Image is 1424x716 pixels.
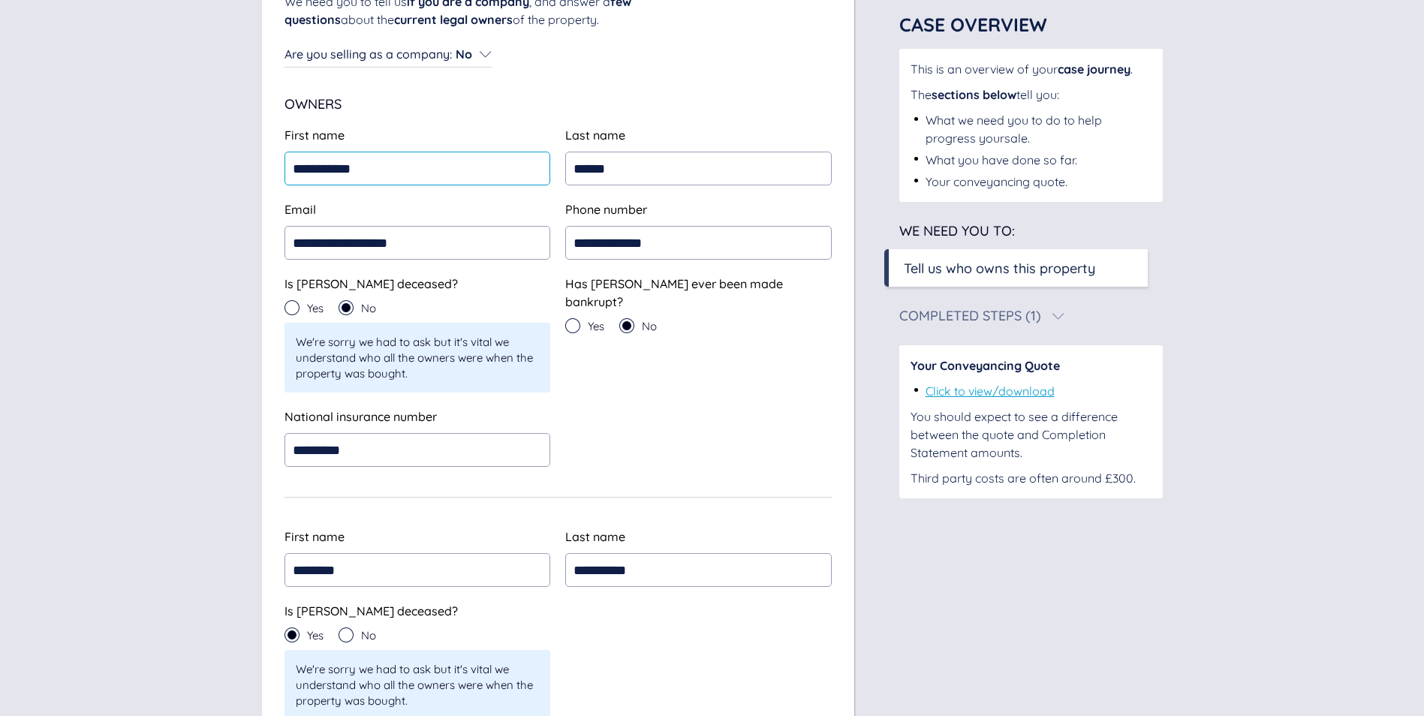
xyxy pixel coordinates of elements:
span: Last name [565,128,625,143]
span: current legal owners [394,12,513,27]
span: Your Conveyancing Quote [911,358,1060,373]
div: Your conveyancing quote. [926,173,1067,191]
span: Email [284,202,316,217]
span: Owners [284,95,342,113]
div: You should expect to see a difference between the quote and Completion Statement amounts. [911,408,1152,462]
span: We're sorry we had to ask but it's vital we understand who all the owners were when the property ... [296,661,540,708]
span: First name [284,529,345,544]
span: sections below [932,87,1016,102]
span: Has [PERSON_NAME] ever been made bankrupt? [565,276,783,309]
span: Is [PERSON_NAME] deceased? [284,276,458,291]
span: Yes [588,320,604,332]
div: The tell you: [911,86,1152,104]
span: Phone number [565,202,647,217]
span: Yes [307,630,324,641]
span: No [361,630,376,641]
span: We're sorry we had to ask but it's vital we understand who all the owners were when the property ... [296,334,540,381]
div: What we need you to do to help progress your sale . [926,111,1152,147]
span: Case Overview [899,13,1047,36]
span: Are you selling as a company : [284,47,452,62]
span: Yes [307,302,324,314]
span: No [456,47,472,62]
span: Last name [565,529,625,544]
div: What you have done so far. [926,151,1077,169]
span: We need you to: [899,222,1015,239]
span: No [361,302,376,314]
a: Click to view/download [926,384,1055,399]
span: No [642,320,657,332]
span: Is [PERSON_NAME] deceased? [284,603,458,618]
div: This is an overview of your . [911,60,1152,78]
div: Tell us who owns this property [904,258,1095,278]
div: Completed Steps (1) [899,309,1041,323]
span: First name [284,128,345,143]
div: Third party costs are often around £300. [911,469,1152,487]
span: National insurance number [284,409,437,424]
span: case journey [1058,62,1130,77]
